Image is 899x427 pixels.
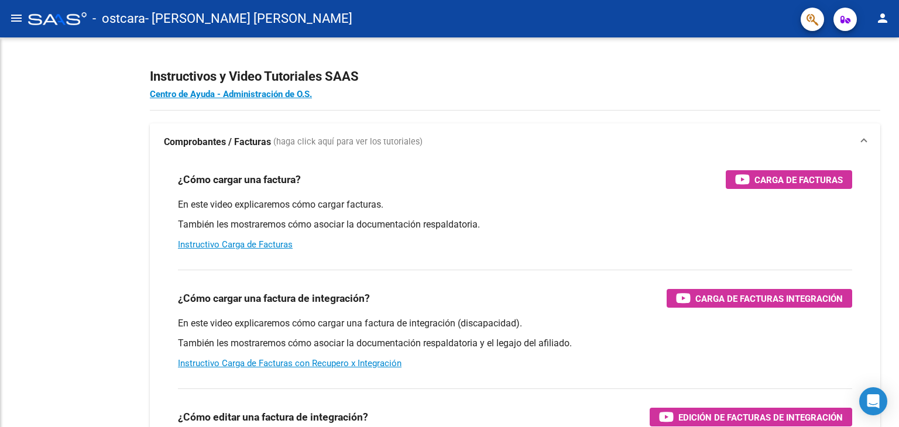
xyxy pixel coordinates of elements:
span: Carga de Facturas Integración [695,291,843,306]
mat-icon: person [876,11,890,25]
p: También les mostraremos cómo asociar la documentación respaldatoria. [178,218,852,231]
button: Edición de Facturas de integración [650,408,852,426]
p: En este video explicaremos cómo cargar una factura de integración (discapacidad). [178,317,852,330]
h3: ¿Cómo cargar una factura de integración? [178,290,370,307]
mat-expansion-panel-header: Comprobantes / Facturas (haga click aquí para ver los tutoriales) [150,123,880,161]
span: Carga de Facturas [754,173,843,187]
strong: Comprobantes / Facturas [164,136,271,149]
h3: ¿Cómo cargar una factura? [178,171,301,188]
p: También les mostraremos cómo asociar la documentación respaldatoria y el legajo del afiliado. [178,337,852,350]
button: Carga de Facturas Integración [667,289,852,308]
a: Instructivo Carga de Facturas con Recupero x Integración [178,358,402,369]
p: En este video explicaremos cómo cargar facturas. [178,198,852,211]
a: Centro de Ayuda - Administración de O.S. [150,89,312,99]
h2: Instructivos y Video Tutoriales SAAS [150,66,880,88]
div: Open Intercom Messenger [859,387,887,415]
button: Carga de Facturas [726,170,852,189]
span: Edición de Facturas de integración [678,410,843,425]
span: (haga click aquí para ver los tutoriales) [273,136,423,149]
h3: ¿Cómo editar una factura de integración? [178,409,368,425]
mat-icon: menu [9,11,23,25]
a: Instructivo Carga de Facturas [178,239,293,250]
span: - ostcara [92,6,145,32]
span: - [PERSON_NAME] [PERSON_NAME] [145,6,352,32]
